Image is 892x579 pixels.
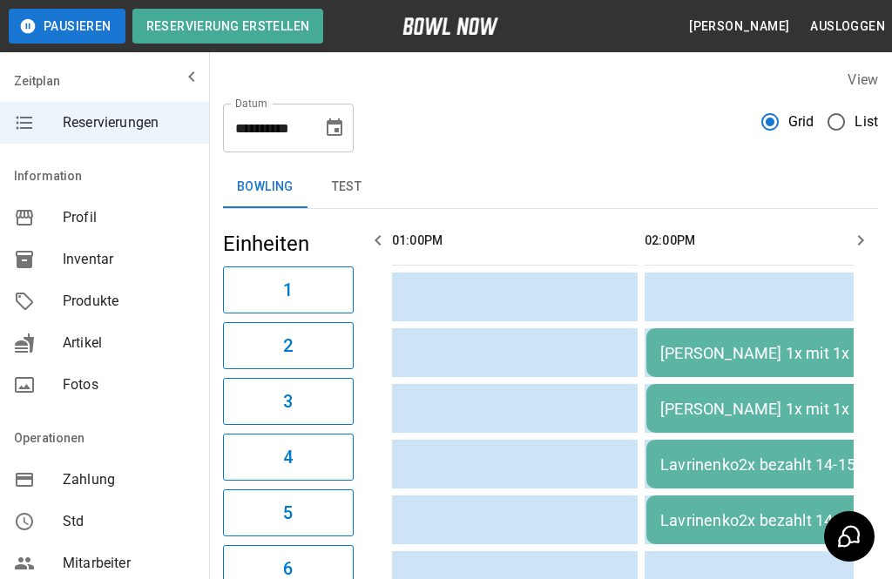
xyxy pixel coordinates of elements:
[63,469,195,490] span: Zahlung
[63,291,195,312] span: Produkte
[645,216,890,266] th: 02:00PM
[63,333,195,353] span: Artikel
[317,111,352,145] button: Choose date, selected date is 20. Sep. 2025
[223,166,307,208] button: Bowling
[660,511,880,529] div: Lavrinenko2x bezahlt 14-15
[223,230,354,258] h5: Einheiten
[132,9,324,44] button: Reservierung erstellen
[283,387,293,415] h6: 3
[223,322,354,369] button: 2
[848,71,878,88] label: View
[392,216,638,266] th: 01:00PM
[682,10,796,43] button: [PERSON_NAME]
[788,111,814,132] span: Grid
[283,276,293,304] h6: 1
[63,249,195,270] span: Inventar
[223,489,354,536] button: 5
[63,553,195,574] span: Mitarbeiter
[223,434,354,481] button: 4
[803,10,892,43] button: Ausloggen
[855,111,878,132] span: List
[223,266,354,313] button: 1
[283,443,293,471] h6: 4
[402,17,498,35] img: logo
[283,332,293,360] h6: 2
[9,9,125,44] button: Pausieren
[223,378,354,425] button: 3
[307,166,386,208] button: test
[63,112,195,133] span: Reservierungen
[63,207,195,228] span: Profil
[660,455,880,474] div: Lavrinenko2x bezahlt 14-15
[223,166,878,208] div: inventory tabs
[63,511,195,532] span: Std
[283,499,293,527] h6: 5
[63,374,195,395] span: Fotos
